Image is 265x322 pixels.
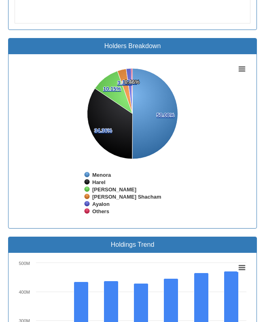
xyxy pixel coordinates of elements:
tspan: 10.15% [103,86,121,92]
tspan: Harel [92,179,106,185]
text: 500M [19,261,30,266]
tspan: Ayalon [92,201,110,207]
h3: Holders Breakdown [15,42,250,50]
h3: Holdings Trend [15,241,250,248]
tspan: 3.17% [117,80,132,86]
tspan: Menora [92,172,111,178]
text: 400M [19,290,30,294]
tspan: 50.08% [157,112,175,118]
tspan: Others [92,208,109,214]
tspan: 1.78% [122,79,137,85]
tspan: [PERSON_NAME] [92,186,136,193]
tspan: 34.36% [94,127,112,133]
tspan: 0.46% [125,79,140,85]
tspan: [PERSON_NAME] Shacham [92,194,161,200]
